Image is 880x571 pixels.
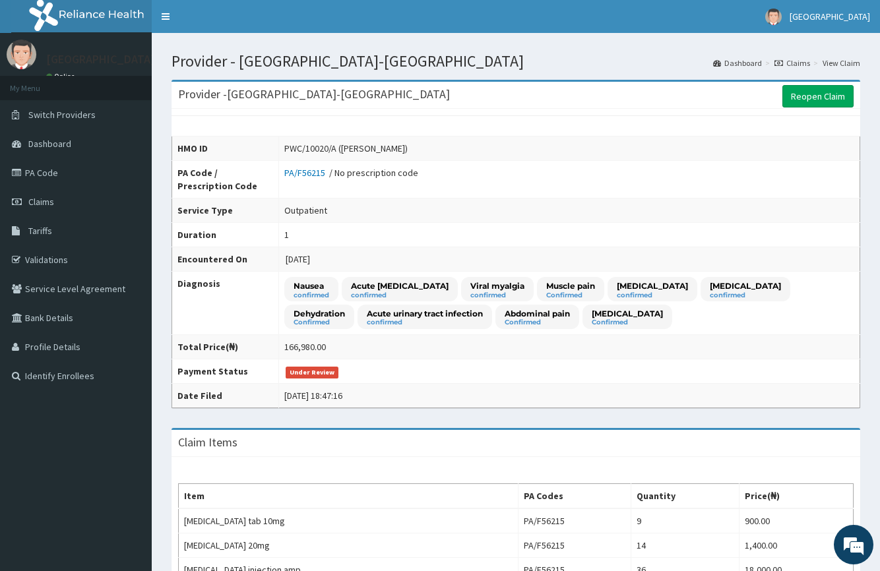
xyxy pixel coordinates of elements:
div: 166,980.00 [284,340,326,353]
td: PA/F56215 [518,533,631,558]
th: PA Codes [518,484,631,509]
th: HMO ID [172,136,279,161]
td: 14 [631,533,739,558]
th: Duration [172,223,279,247]
a: Dashboard [713,57,762,69]
p: Dehydration [294,308,345,319]
span: [GEOGRAPHIC_DATA] [790,11,870,22]
small: confirmed [294,292,329,299]
span: Claims [28,196,54,208]
small: confirmed [367,319,483,326]
p: Nausea [294,280,329,291]
th: Quantity [631,484,739,509]
span: Tariffs [28,225,52,237]
span: Switch Providers [28,109,96,121]
small: confirmed [351,292,449,299]
small: Confirmed [294,319,345,326]
div: [DATE] 18:47:16 [284,389,342,402]
small: confirmed [617,292,688,299]
p: Muscle pain [546,280,595,291]
div: Outpatient [284,204,327,217]
p: Abdominal pain [505,308,570,319]
small: Confirmed [546,292,595,299]
a: PA/F56215 [284,167,329,179]
span: Under Review [286,367,339,378]
h3: Claim Items [178,436,237,448]
a: Reopen Claim [782,85,854,107]
th: Diagnosis [172,272,279,335]
p: Acute [MEDICAL_DATA] [351,280,449,291]
h1: Provider - [GEOGRAPHIC_DATA]-[GEOGRAPHIC_DATA] [172,53,860,70]
p: [MEDICAL_DATA] [710,280,781,291]
small: Confirmed [505,319,570,326]
th: Price(₦) [739,484,853,509]
th: Service Type [172,198,279,223]
small: confirmed [470,292,524,299]
th: Date Filed [172,384,279,408]
p: Acute urinary tract infection [367,308,483,319]
h3: Provider - [GEOGRAPHIC_DATA]-[GEOGRAPHIC_DATA] [178,88,450,100]
span: [DATE] [286,253,310,265]
p: [MEDICAL_DATA] [617,280,688,291]
th: Total Price(₦) [172,335,279,359]
div: PWC/10020/A ([PERSON_NAME]) [284,142,408,155]
td: 9 [631,508,739,533]
p: [GEOGRAPHIC_DATA] [46,53,155,65]
p: [MEDICAL_DATA] [592,308,663,319]
th: Encountered On [172,247,279,272]
small: confirmed [710,292,781,299]
a: Claims [774,57,810,69]
td: 1,400.00 [739,533,853,558]
td: PA/F56215 [518,508,631,533]
td: 900.00 [739,508,853,533]
td: [MEDICAL_DATA] 20mg [179,533,519,558]
p: Viral myalgia [470,280,524,291]
a: View Claim [823,57,860,69]
img: User Image [7,40,36,69]
th: Payment Status [172,359,279,384]
div: 1 [284,228,289,241]
th: PA Code / Prescription Code [172,161,279,198]
img: User Image [765,9,782,25]
small: Confirmed [592,319,663,326]
a: Online [46,72,78,81]
div: / No prescription code [284,166,418,179]
td: [MEDICAL_DATA] tab 10mg [179,508,519,533]
span: Dashboard [28,138,71,150]
th: Item [179,484,519,509]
